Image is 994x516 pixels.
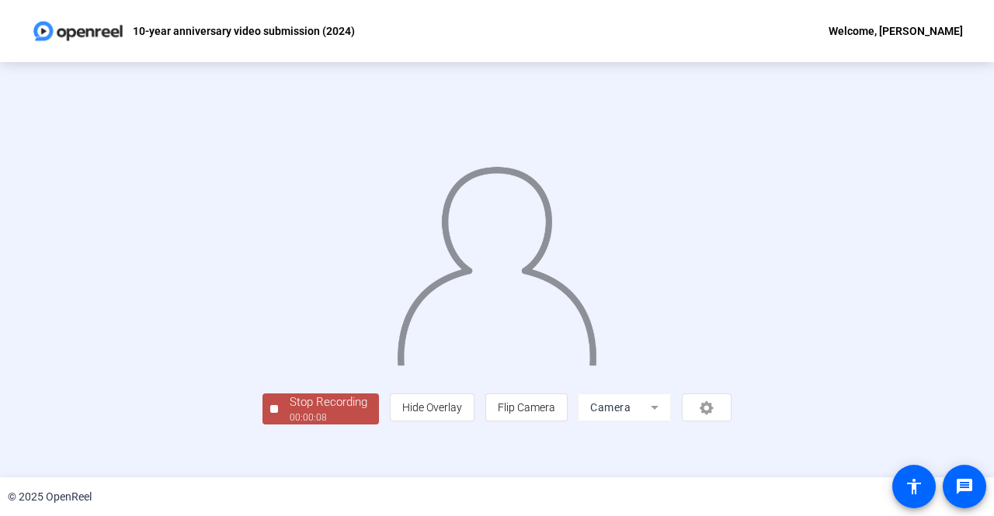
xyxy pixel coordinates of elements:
[290,410,367,424] div: 00:00:08
[498,401,555,414] span: Flip Camera
[905,477,923,496] mat-icon: accessibility
[395,154,598,365] img: overlay
[955,477,974,496] mat-icon: message
[402,401,462,414] span: Hide Overlay
[8,489,92,505] div: © 2025 OpenReel
[829,22,963,40] div: Welcome, [PERSON_NAME]
[262,393,379,425] button: Stop Recording00:00:08
[290,393,367,411] div: Stop Recording
[31,16,125,47] img: OpenReel logo
[133,22,355,40] p: 10-year anniversary video submission (2024)
[390,393,474,421] button: Hide Overlay
[485,393,568,421] button: Flip Camera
